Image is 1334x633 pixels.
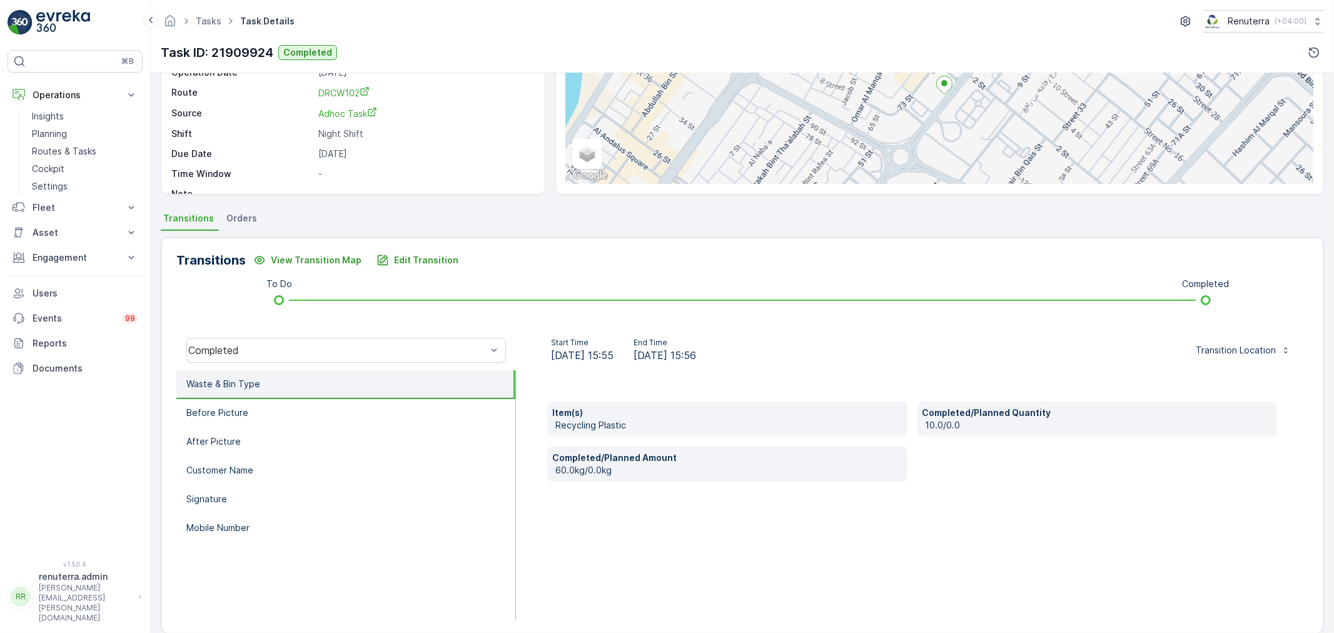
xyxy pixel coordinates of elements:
a: Homepage [163,19,177,29]
span: v 1.50.4 [8,560,143,568]
button: View Transition Map [246,250,369,270]
p: Mobile Number [186,522,250,534]
div: RR [11,587,31,607]
span: Task Details [238,15,297,28]
a: Tasks [196,16,221,26]
a: Events99 [8,306,143,331]
p: Waste & Bin Type [186,378,260,390]
p: Insights [32,110,64,123]
a: Layers [574,140,601,168]
p: Completed [283,46,332,59]
p: - [318,168,532,180]
p: Night Shift [318,128,532,140]
p: To Do [266,278,292,290]
p: ( +04:00 ) [1275,16,1306,26]
p: Users [33,287,138,300]
button: RRrenuterra.admin[PERSON_NAME][EMAIL_ADDRESS][PERSON_NAME][DOMAIN_NAME] [8,570,143,623]
a: Planning [27,125,143,143]
p: Engagement [33,251,118,264]
p: [PERSON_NAME][EMAIL_ADDRESS][PERSON_NAME][DOMAIN_NAME] [39,583,133,623]
button: Fleet [8,195,143,220]
button: Edit Transition [369,250,466,270]
p: Route [171,86,313,99]
span: Transitions [163,212,214,225]
span: Orders [226,212,257,225]
p: Routes & Tasks [32,145,96,158]
a: Routes & Tasks [27,143,143,160]
a: Cockpit [27,160,143,178]
p: renuterra.admin [39,570,133,583]
p: After Picture [186,435,241,448]
span: DRCW102 [318,88,370,98]
p: Reports [33,337,138,350]
p: 60.0kg/0.0kg [555,464,902,477]
button: Asset [8,220,143,245]
p: Transitions [176,251,246,270]
p: Recycling Plastic [555,419,902,432]
button: Transition Location [1188,340,1298,360]
p: Source [171,107,313,120]
img: logo_light-DOdMpM7g.png [36,10,90,35]
p: 10.0/0.0 [926,419,1273,432]
p: Transition Location [1196,344,1276,357]
p: 99 [125,313,135,323]
a: Adhoc Task [318,107,532,120]
p: Before Picture [186,407,248,419]
p: End Time [634,338,696,348]
p: Asset [33,226,118,239]
p: Planning [32,128,67,140]
p: Completed [1182,278,1229,290]
img: Google [569,168,610,184]
p: Documents [33,362,138,375]
button: Operations [8,83,143,108]
button: Completed [278,45,337,60]
p: Settings [32,180,68,193]
p: Completed/Planned Quantity [922,407,1273,419]
a: Reports [8,331,143,356]
p: - [318,188,532,200]
p: Time Window [171,168,313,180]
p: Task ID: 21909924 [161,43,273,62]
p: Fleet [33,201,118,214]
div: Completed [188,345,487,356]
p: Due Date [171,148,313,160]
p: Events [33,312,115,325]
p: Edit Transition [394,254,458,266]
button: Engagement [8,245,143,270]
p: Item(s) [552,407,902,419]
span: [DATE] 15:56 [634,348,696,363]
span: Adhoc Task [318,108,377,119]
p: Completed/Planned Amount [552,452,902,464]
p: ⌘B [121,56,134,66]
p: Operations [33,89,118,101]
a: Settings [27,178,143,195]
p: Signature [186,493,227,505]
p: Cockpit [32,163,64,175]
p: Note [171,188,313,200]
a: Insights [27,108,143,125]
a: DRCW102 [318,86,532,99]
p: Start Time [551,338,614,348]
p: [DATE] [318,148,532,160]
img: Screenshot_2024-07-26_at_13.33.01.png [1203,14,1223,28]
p: View Transition Map [271,254,361,266]
a: Users [8,281,143,306]
p: Customer Name [186,464,253,477]
span: [DATE] 15:55 [551,348,614,363]
img: logo [8,10,33,35]
a: Documents [8,356,143,381]
p: Shift [171,128,313,140]
button: Renuterra(+04:00) [1203,10,1324,33]
a: Open this area in Google Maps (opens a new window) [569,168,610,184]
p: Renuterra [1228,15,1270,28]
